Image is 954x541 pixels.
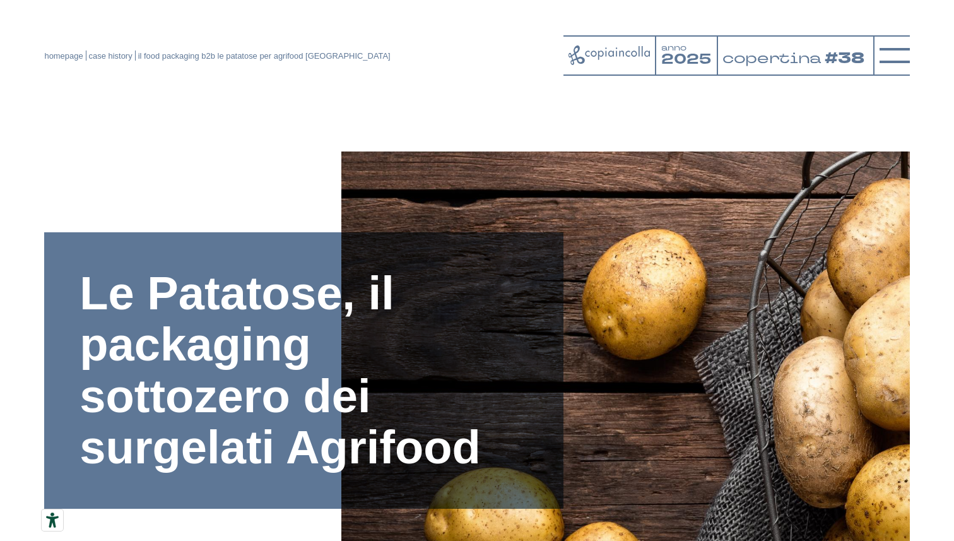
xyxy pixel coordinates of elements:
[89,51,132,61] a: case history
[44,51,83,61] a: homepage
[79,268,528,473] h1: Le Patatose, il packaging sottozero dei surgelati Agrifood
[661,50,711,69] tspan: 2025
[661,43,686,54] tspan: anno
[722,48,823,68] tspan: copertina
[827,47,867,69] tspan: #38
[42,509,63,531] button: Strumenti di accessibilità
[138,51,391,61] span: il food packaging b2b le patatose per agrifood [GEOGRAPHIC_DATA]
